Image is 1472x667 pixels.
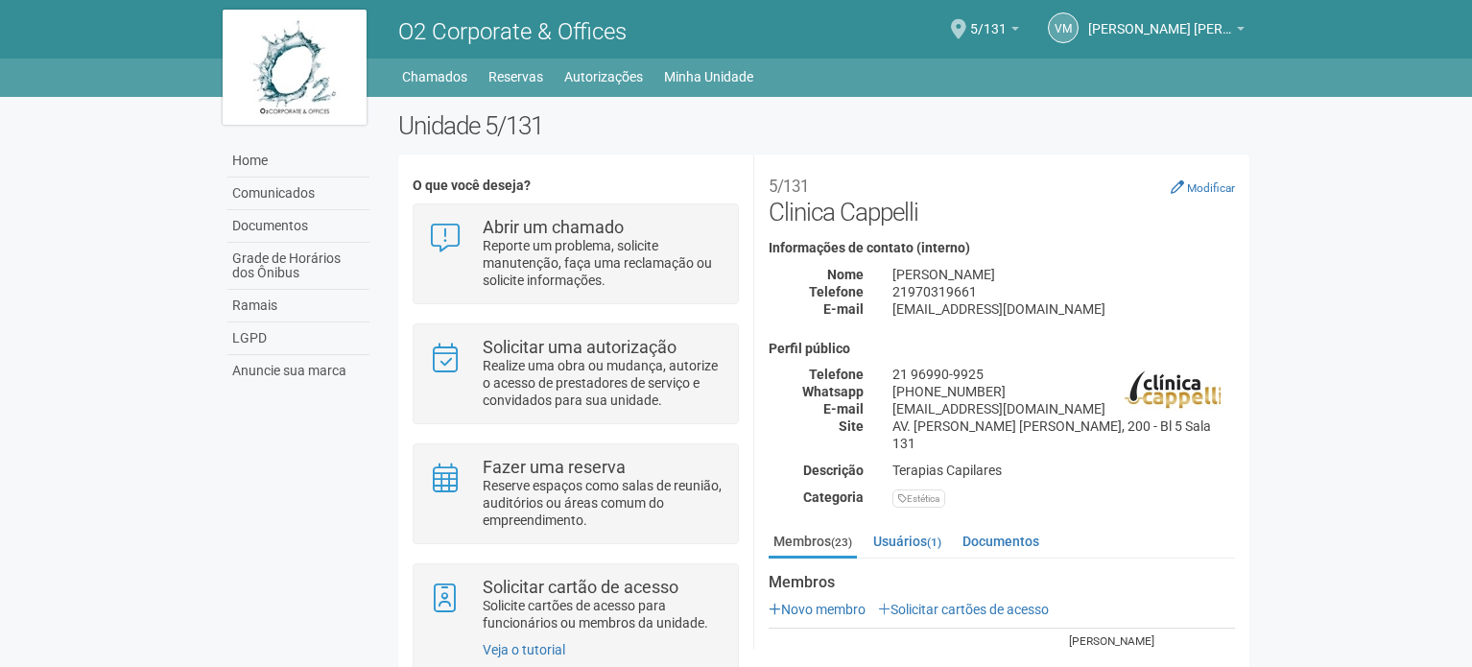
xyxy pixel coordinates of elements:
[428,339,723,409] a: Solicitar uma autorização Realize uma obra ou mudança, autorize o acesso de prestadores de serviç...
[402,63,467,90] a: Chamados
[803,463,864,478] strong: Descrição
[398,111,1249,140] h2: Unidade 5/131
[878,383,1249,400] div: [PHONE_NUMBER]
[483,577,678,597] strong: Solicitar cartão de acesso
[769,527,857,559] a: Membros(23)
[769,342,1235,356] h4: Perfil público
[803,489,864,505] strong: Categoria
[970,3,1007,36] span: 5/131
[809,367,864,382] strong: Telefone
[809,284,864,299] strong: Telefone
[483,642,565,657] a: Veja o tutorial
[398,18,627,45] span: O2 Corporate & Offices
[428,459,723,529] a: Fazer uma reserva Reserve espaços como salas de reunião, auditórios ou áreas comum do empreendime...
[868,527,946,556] a: Usuários(1)
[878,283,1249,300] div: 21970319661
[1125,342,1221,438] img: business.png
[483,457,626,477] strong: Fazer uma reserva
[483,597,724,631] p: Solicite cartões de acesso para funcionários ou membros da unidade.
[958,527,1044,556] a: Documentos
[1088,24,1245,39] a: [PERSON_NAME] [PERSON_NAME]
[428,579,723,631] a: Solicitar cartão de acesso Solicite cartões de acesso para funcionários ou membros da unidade.
[831,536,852,549] small: (23)
[892,489,945,508] div: Estética
[227,145,369,178] a: Home
[483,477,724,529] p: Reserve espaços como salas de reunião, auditórios ou áreas comum do empreendimento.
[227,178,369,210] a: Comunicados
[227,322,369,355] a: LGPD
[769,169,1235,226] h2: Clinica Cappelli
[878,266,1249,283] div: [PERSON_NAME]
[769,602,866,617] a: Novo membro
[564,63,643,90] a: Autorizações
[223,10,367,125] img: logo.jpg
[227,355,369,387] a: Anuncie sua marca
[428,219,723,289] a: Abrir um chamado Reporte um problema, solicite manutenção, faça uma reclamação ou solicite inform...
[1171,179,1235,195] a: Modificar
[1187,181,1235,195] small: Modificar
[1088,3,1232,36] span: victor matheus viana da costa
[483,357,724,409] p: Realize uma obra ou mudança, autorize o acesso de prestadores de serviço e convidados para sua un...
[878,602,1049,617] a: Solicitar cartões de acesso
[488,63,543,90] a: Reservas
[227,210,369,243] a: Documentos
[823,401,864,417] strong: E-mail
[664,63,753,90] a: Minha Unidade
[483,337,677,357] strong: Solicitar uma autorização
[413,179,738,193] h4: O que você deseja?
[970,24,1019,39] a: 5/131
[839,418,864,434] strong: Site
[878,462,1249,479] div: Terapias Capilares
[769,177,809,196] small: 5/131
[827,267,864,282] strong: Nome
[878,400,1249,417] div: [EMAIL_ADDRESS][DOMAIN_NAME]
[802,384,864,399] strong: Whatsapp
[878,366,1249,383] div: 21 96990-9925
[927,536,941,549] small: (1)
[878,417,1249,452] div: AV. [PERSON_NAME] [PERSON_NAME], 200 - Bl 5 Sala 131
[483,217,624,237] strong: Abrir um chamado
[483,237,724,289] p: Reporte um problema, solicite manutenção, faça uma reclamação ou solicite informações.
[1048,12,1079,43] a: vm
[769,574,1235,591] strong: Membros
[227,290,369,322] a: Ramais
[878,300,1249,318] div: [EMAIL_ADDRESS][DOMAIN_NAME]
[823,301,864,317] strong: E-mail
[227,243,369,290] a: Grade de Horários dos Ônibus
[769,241,1235,255] h4: Informações de contato (interno)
